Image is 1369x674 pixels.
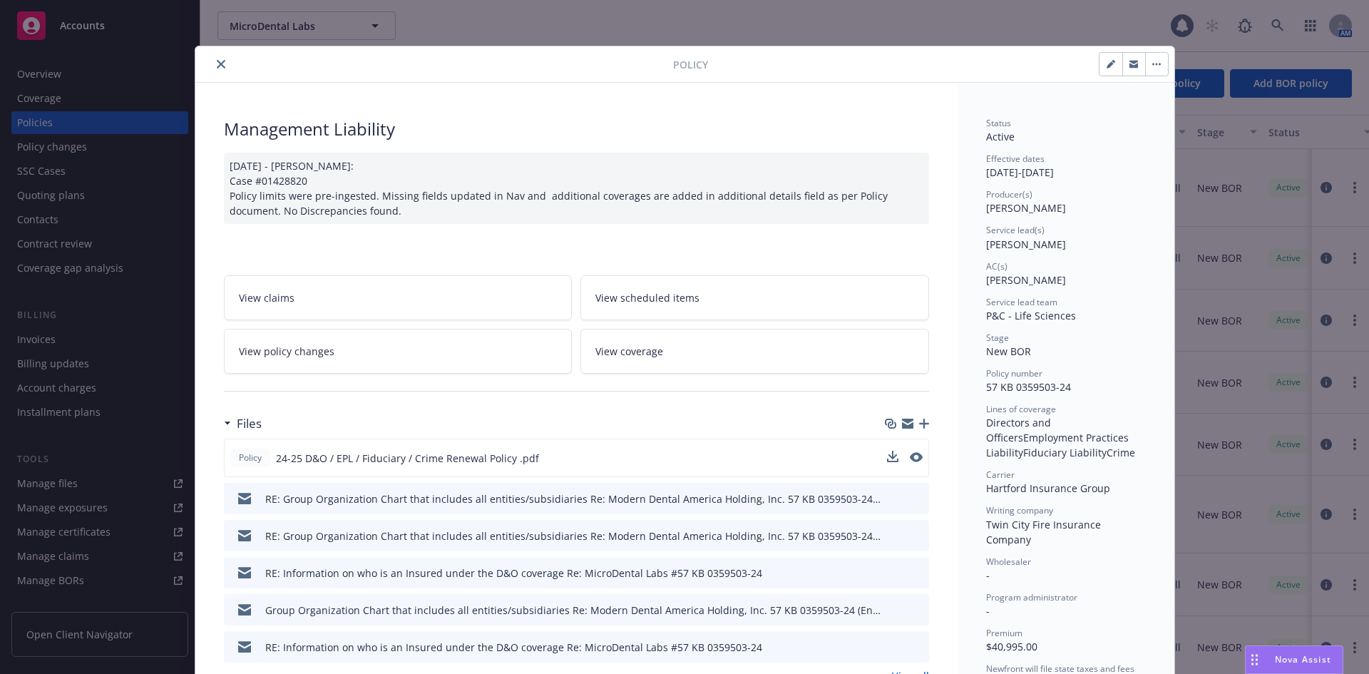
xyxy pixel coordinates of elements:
[1245,645,1343,674] button: Nova Assist
[986,556,1031,568] span: Wholesaler
[888,529,899,543] button: download file
[595,290,699,305] span: View scheduled items
[910,452,923,462] button: preview file
[887,451,898,466] button: download file
[1246,646,1263,673] div: Drag to move
[888,640,899,655] button: download file
[224,153,929,224] div: [DATE] - [PERSON_NAME]: Case #01428820 Policy limits were pre-ingested. Missing fields updated in...
[224,329,573,374] a: View policy changes
[986,309,1076,322] span: P&C - Life Sciences
[911,603,923,618] button: preview file
[239,344,334,359] span: View policy changes
[236,451,265,464] span: Policy
[986,469,1015,481] span: Carrier
[265,566,762,581] div: RE: Information on who is an Insured under the D&O coverage Re: MicroDental Labs #57 KB 0359503-24
[888,491,899,506] button: download file
[986,640,1037,653] span: $40,995.00
[237,414,262,433] h3: Files
[986,568,990,582] span: -
[265,640,762,655] div: RE: Information on who is an Insured under the D&O coverage Re: MicroDental Labs #57 KB 0359503-24
[986,431,1132,459] span: Employment Practices Liability
[580,275,929,320] a: View scheduled items
[224,414,262,433] div: Files
[239,290,294,305] span: View claims
[888,566,899,581] button: download file
[986,481,1110,495] span: Hartford Insurance Group
[276,451,539,466] span: 24-25 D&O / EPL / Fiduciary / Crime Renewal Policy .pdf
[986,117,1011,129] span: Status
[911,491,923,506] button: preview file
[1275,653,1331,665] span: Nova Assist
[986,260,1007,272] span: AC(s)
[888,603,899,618] button: download file
[986,153,1045,165] span: Effective dates
[986,273,1066,287] span: [PERSON_NAME]
[224,117,929,141] div: Management Liability
[911,566,923,581] button: preview file
[986,416,1054,444] span: Directors and Officers
[265,529,882,543] div: RE: Group Organization Chart that includes all entities/subsidiaries Re: Modern Dental America Ho...
[986,238,1066,251] span: [PERSON_NAME]
[986,367,1042,379] span: Policy number
[986,518,1104,546] span: Twin City Fire Insurance Company
[265,491,882,506] div: RE: Group Organization Chart that includes all entities/subsidiaries Re: Modern Dental America Ho...
[595,344,663,359] span: View coverage
[986,591,1077,603] span: Program administrator
[986,188,1032,200] span: Producer(s)
[265,603,882,618] div: Group Organization Chart that includes all entities/subsidiaries Re: Modern Dental America Holdin...
[224,275,573,320] a: View claims
[911,640,923,655] button: preview file
[986,296,1057,308] span: Service lead team
[887,451,898,462] button: download file
[986,604,990,618] span: -
[986,504,1053,516] span: Writing company
[986,380,1071,394] span: 57 KB 0359503-24
[986,201,1066,215] span: [PERSON_NAME]
[986,224,1045,236] span: Service lead(s)
[986,344,1031,358] span: New BOR
[673,57,708,72] span: Policy
[986,627,1022,639] span: Premium
[986,130,1015,143] span: Active
[986,153,1146,180] div: [DATE] - [DATE]
[1107,446,1135,459] span: Crime
[986,332,1009,344] span: Stage
[910,451,923,466] button: preview file
[1023,446,1107,459] span: Fiduciary Liability
[986,403,1056,415] span: Lines of coverage
[580,329,929,374] a: View coverage
[911,529,923,543] button: preview file
[212,56,230,73] button: close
